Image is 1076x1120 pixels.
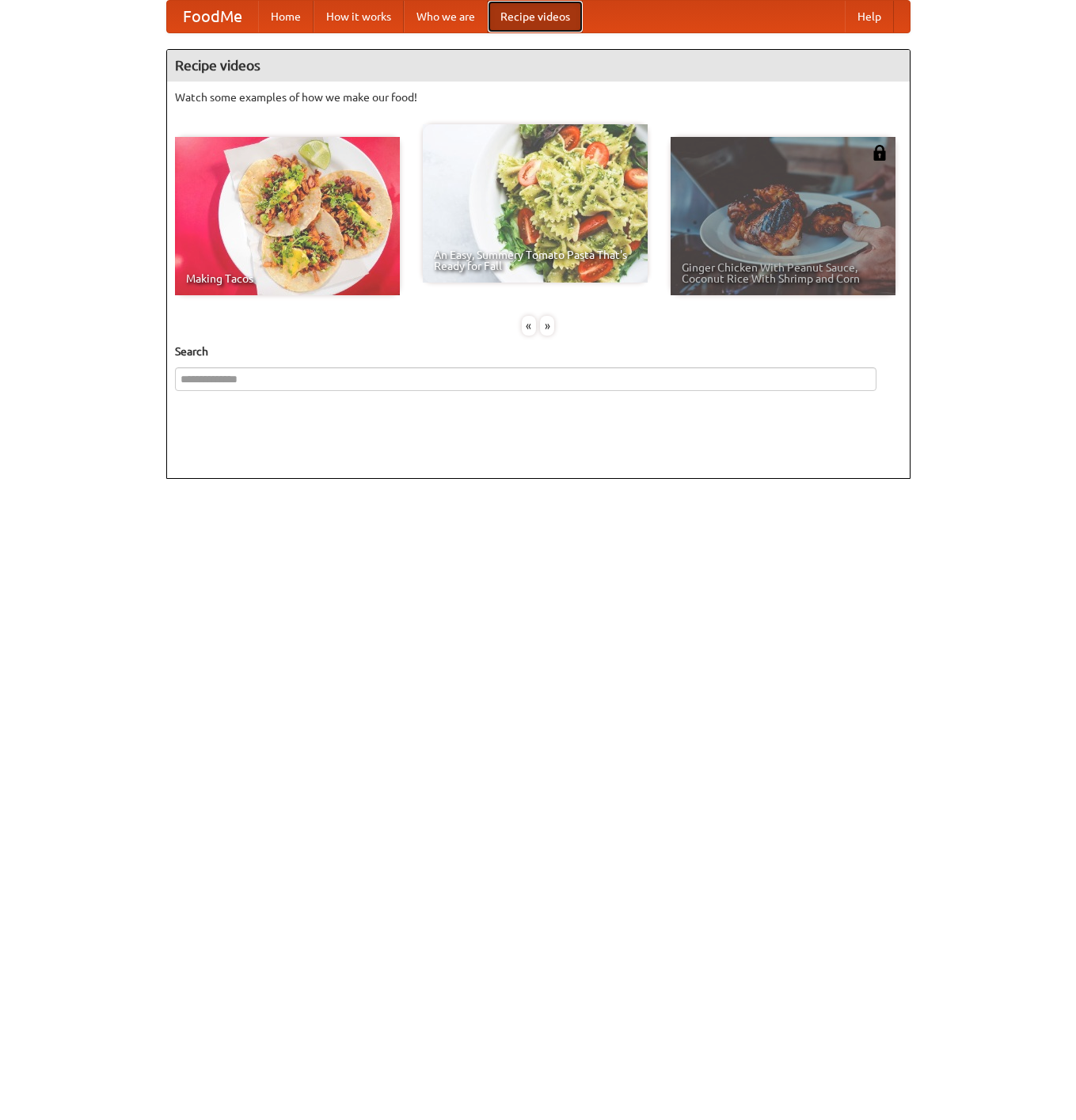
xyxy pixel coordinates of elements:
a: FoodMe [167,1,258,32]
div: « [522,316,536,336]
div: » [540,316,554,336]
h5: Search [175,344,902,359]
span: An Easy, Summery Tomato Pasta That's Ready for Fall [434,249,637,271]
a: Help [845,1,894,32]
p: Watch some examples of how we make our food! [175,89,902,105]
h4: Recipe videos [167,50,910,82]
span: Making Tacos [186,273,389,284]
a: An Easy, Summery Tomato Pasta That's Ready for Fall [423,124,648,283]
img: 483408.png [872,145,888,161]
a: Making Tacos [175,137,400,295]
a: Home [258,1,314,32]
a: Recipe videos [488,1,583,32]
a: How it works [314,1,404,32]
a: Who we are [404,1,488,32]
